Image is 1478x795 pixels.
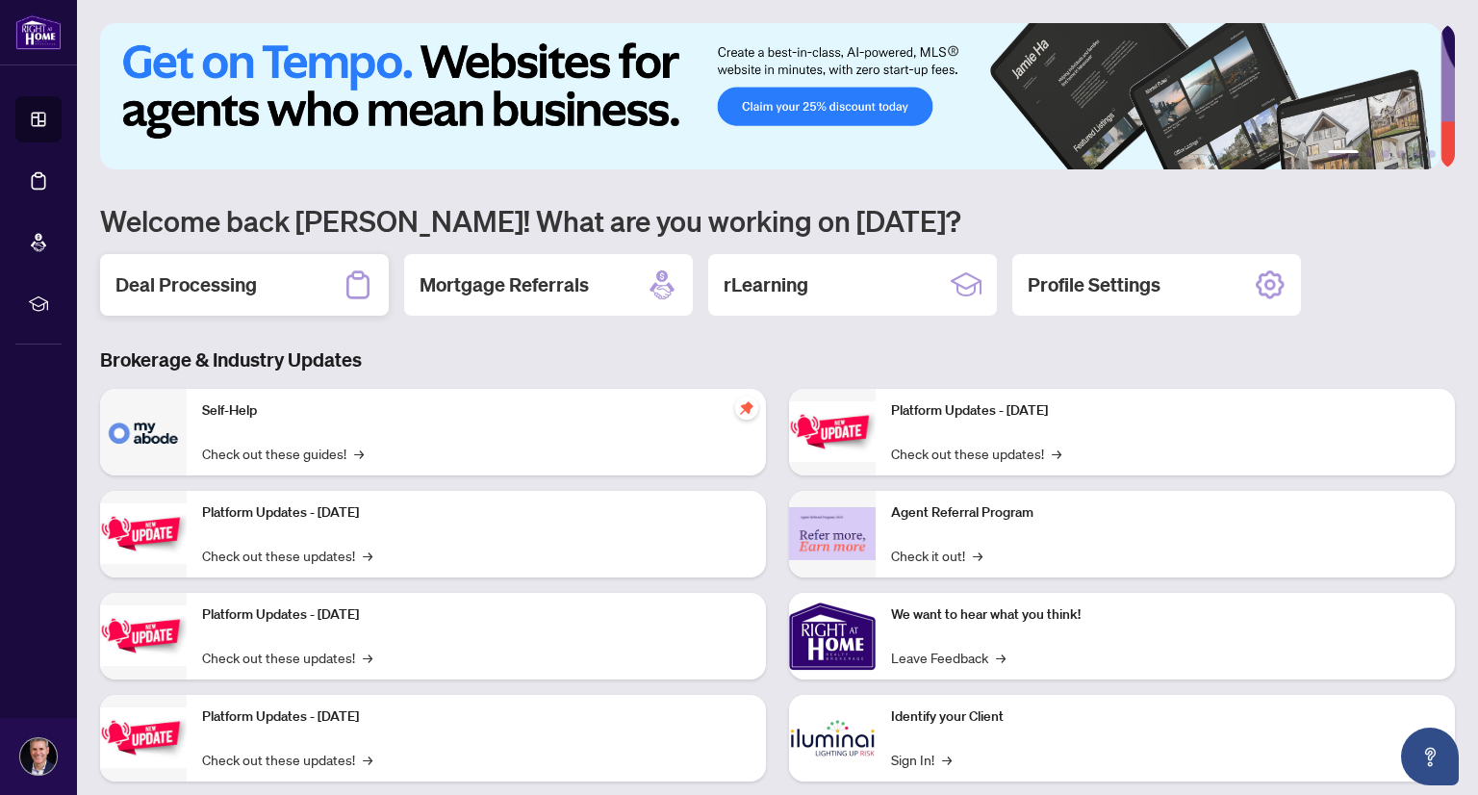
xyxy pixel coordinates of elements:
h2: Deal Processing [115,271,257,298]
span: → [363,749,372,770]
button: 2 [1366,150,1374,158]
a: Sign In!→ [891,749,952,770]
img: Profile Icon [20,738,57,775]
img: Identify your Client [789,695,876,782]
span: → [363,545,372,566]
img: Platform Updates - September 16, 2025 [100,503,187,564]
img: Agent Referral Program [789,507,876,560]
span: → [942,749,952,770]
img: We want to hear what you think! [789,593,876,680]
p: Platform Updates - [DATE] [202,502,751,524]
h2: Profile Settings [1028,271,1160,298]
button: 4 [1397,150,1405,158]
h2: rLearning [724,271,808,298]
a: Check out these updates!→ [202,545,372,566]
a: Check out these guides!→ [202,443,364,464]
p: Platform Updates - [DATE] [891,400,1440,422]
img: Platform Updates - June 23, 2025 [789,401,876,462]
h1: Welcome back [PERSON_NAME]! What are you working on [DATE]? [100,202,1455,239]
a: Leave Feedback→ [891,647,1006,668]
span: → [996,647,1006,668]
span: → [973,545,982,566]
button: 3 [1382,150,1389,158]
button: 6 [1428,150,1436,158]
img: logo [15,14,62,50]
button: 1 [1328,150,1359,158]
button: 5 [1413,150,1420,158]
a: Check it out!→ [891,545,982,566]
a: Check out these updates!→ [202,647,372,668]
p: Identify your Client [891,706,1440,728]
span: pushpin [735,397,758,420]
h2: Mortgage Referrals [420,271,589,298]
a: Check out these updates!→ [202,749,372,770]
span: → [1052,443,1061,464]
img: Platform Updates - July 21, 2025 [100,605,187,666]
p: Agent Referral Program [891,502,1440,524]
img: Slide 0 [100,23,1440,169]
img: Platform Updates - July 8, 2025 [100,707,187,768]
button: Open asap [1401,728,1459,785]
span: → [354,443,364,464]
a: Check out these updates!→ [891,443,1061,464]
p: We want to hear what you think! [891,604,1440,626]
p: Platform Updates - [DATE] [202,604,751,626]
h3: Brokerage & Industry Updates [100,346,1455,373]
p: Self-Help [202,400,751,422]
span: → [363,647,372,668]
p: Platform Updates - [DATE] [202,706,751,728]
img: Self-Help [100,389,187,475]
